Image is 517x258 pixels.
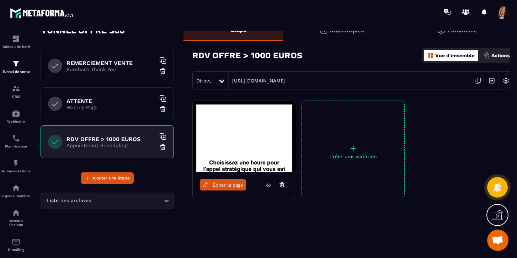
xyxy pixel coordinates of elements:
h6: REMERCIEMENT VENTE [66,60,155,66]
p: E-mailing [2,248,30,252]
img: trash [159,144,166,151]
a: Ouvrir le chat [487,230,508,251]
button: Ajouter une étape [81,172,134,184]
a: automationsautomationsEspace membre [2,178,30,203]
img: formation [12,84,20,93]
img: logo [10,6,74,19]
p: Purchase Thank You [66,66,155,72]
p: Réseaux Sociaux [2,219,30,227]
img: trash [159,68,166,75]
span: Ajouter une étape [92,174,130,182]
a: formationformationTunnel de vente [2,54,30,79]
img: dashboard-orange.40269519.svg [427,52,434,59]
span: Direct [196,78,211,84]
h3: RDV OFFRE > 1000 EUROS [192,50,302,60]
img: automations [12,184,20,192]
a: automationsautomationsAutomatisations [2,154,30,178]
span: Éditer la page [213,182,243,188]
div: Search for option [41,193,174,209]
img: scheduler [12,134,20,143]
p: Webinaire [2,119,30,123]
img: formation [12,59,20,68]
img: trash [159,106,166,113]
span: Liste des archives [45,197,92,205]
img: setting-w.858f3a88.svg [499,74,513,87]
a: emailemailE-mailing [2,232,30,257]
img: social-network [12,209,20,217]
p: + [302,144,404,154]
h6: ATTENTE [66,98,155,104]
img: arrow-next.bcc2205e.svg [485,74,499,87]
p: CRM [2,95,30,98]
img: image [193,101,296,172]
h6: RDV OFFRE > 1000 EUROS [66,136,155,143]
p: Planificateur [2,144,30,148]
p: Waiting Page [66,104,155,110]
p: Appointment Scheduling [66,143,155,148]
p: Créer une variation [302,154,404,159]
a: formationformationTableau de bord [2,29,30,54]
p: Actions [491,53,510,58]
a: [URL][DOMAIN_NAME] [229,78,286,84]
input: Search for option [92,197,162,205]
a: schedulerschedulerPlanificateur [2,129,30,154]
img: actions.d6e523a2.png [484,52,490,59]
img: automations [12,109,20,118]
img: email [12,237,20,246]
a: Éditer la page [200,179,246,190]
p: Tunnel de vente [2,70,30,74]
a: automationsautomationsWebinaire [2,104,30,129]
p: Vue d'ensemble [435,53,475,58]
a: formationformationCRM [2,79,30,104]
img: automations [12,159,20,167]
p: Espace membre [2,194,30,198]
p: Tableau de bord [2,45,30,49]
a: social-networksocial-networkRéseaux Sociaux [2,203,30,232]
img: formation [12,34,20,43]
p: Automatisations [2,169,30,173]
